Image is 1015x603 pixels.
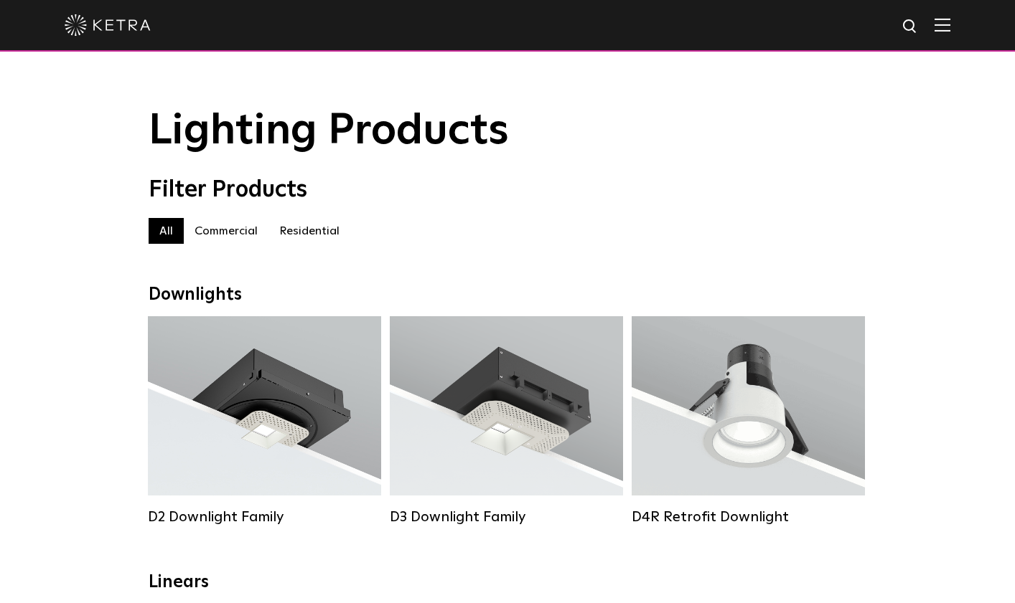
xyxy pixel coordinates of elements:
[149,176,866,204] div: Filter Products
[149,218,184,244] label: All
[149,285,866,305] div: Downlights
[149,110,509,153] span: Lighting Products
[149,572,866,593] div: Linears
[632,508,865,526] div: D4R Retrofit Downlight
[268,218,350,244] label: Residential
[148,508,381,526] div: D2 Downlight Family
[184,218,268,244] label: Commercial
[390,316,623,524] a: D3 Downlight Family Lumen Output:700 / 900 / 1100Colors:White / Black / Silver / Bronze / Paintab...
[390,508,623,526] div: D3 Downlight Family
[632,316,865,524] a: D4R Retrofit Downlight Lumen Output:800Colors:White / BlackBeam Angles:15° / 25° / 40° / 60°Watta...
[935,18,950,32] img: Hamburger%20Nav.svg
[902,18,920,36] img: search icon
[148,316,381,524] a: D2 Downlight Family Lumen Output:1200Colors:White / Black / Gloss Black / Silver / Bronze / Silve...
[65,14,151,36] img: ketra-logo-2019-white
